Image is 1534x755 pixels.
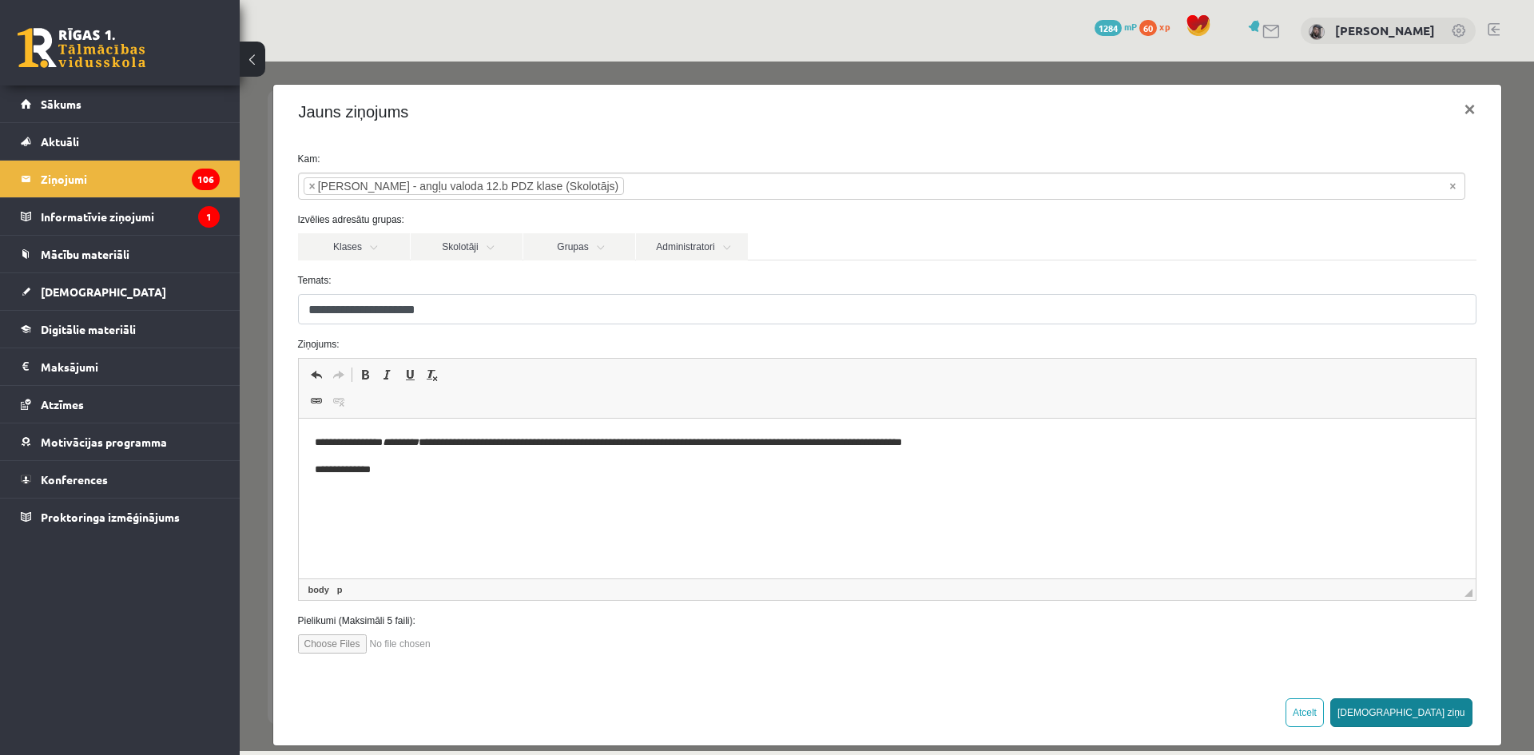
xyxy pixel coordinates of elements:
span: Atzīmes [41,397,84,411]
legend: Maksājumi [41,348,220,385]
a: 1284 mP [1095,20,1137,33]
h4: Jauns ziņojums [59,38,169,62]
a: Redo (Ctrl+Y) [88,303,110,324]
span: × [70,117,76,133]
a: Rīgas 1. Tālmācības vidusskola [18,28,145,68]
a: body element [66,521,93,535]
a: Remove Format [181,303,204,324]
a: Mācību materiāli [21,236,220,272]
a: Underline (Ctrl+U) [159,303,181,324]
button: [DEMOGRAPHIC_DATA] ziņu [1091,637,1233,666]
a: 60 xp [1139,20,1178,33]
i: 106 [192,169,220,190]
a: p element [94,521,106,535]
label: Izvēlies adresātu grupas: [46,151,1249,165]
a: Unlink [88,329,110,350]
span: mP [1124,20,1137,33]
a: Administratori [396,172,508,199]
img: Elza Fogele [1309,24,1325,40]
button: × [1211,26,1248,70]
a: Atzīmes [21,386,220,423]
a: Maksājumi [21,348,220,385]
a: [PERSON_NAME] [1335,22,1435,38]
label: Temats: [46,212,1249,226]
a: Bold (Ctrl+B) [114,303,137,324]
label: Pielikumi (Maksimāli 5 faili): [46,552,1249,566]
a: Undo (Ctrl+Z) [66,303,88,324]
span: Noņemt visus vienumus [1210,117,1216,133]
span: Proktoringa izmēģinājums [41,510,180,524]
a: Motivācijas programma [21,423,220,460]
li: Agnese Vaškūna - angļu valoda 12.b PDZ klase (Skolotājs) [64,116,385,133]
a: Digitālie materiāli [21,311,220,348]
span: Mācību materiāli [41,247,129,261]
button: Atcelt [1046,637,1084,666]
span: Sākums [41,97,81,111]
span: Konferences [41,472,108,487]
span: 60 [1139,20,1157,36]
span: Aktuāli [41,134,79,149]
span: [DEMOGRAPHIC_DATA] [41,284,166,299]
a: Sākums [21,85,220,122]
a: Ziņojumi106 [21,161,220,197]
label: Kam: [46,90,1249,105]
a: Konferences [21,461,220,498]
a: Klases [58,172,170,199]
a: Informatīvie ziņojumi1 [21,198,220,235]
a: Aktuāli [21,123,220,160]
span: 1284 [1095,20,1122,36]
span: Digitālie materiāli [41,322,136,336]
legend: Informatīvie ziņojumi [41,198,220,235]
a: Skolotāji [171,172,283,199]
i: 1 [198,206,220,228]
span: Motivācijas programma [41,435,167,449]
span: xp [1159,20,1170,33]
a: Grupas [284,172,395,199]
span: Resize [1225,527,1233,535]
iframe: Editor, wiswyg-editor-47363698374520-1756833143-512 [59,357,1236,517]
a: Italic (Ctrl+I) [137,303,159,324]
a: Link (Ctrl+K) [66,329,88,350]
label: Ziņojums: [46,276,1249,290]
a: [DEMOGRAPHIC_DATA] [21,273,220,310]
a: Proktoringa izmēģinājums [21,499,220,535]
legend: Ziņojumi [41,161,220,197]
